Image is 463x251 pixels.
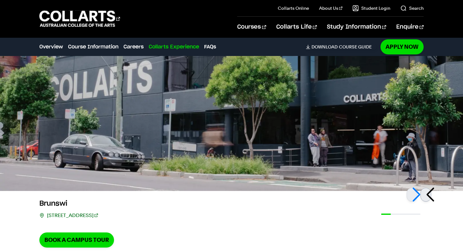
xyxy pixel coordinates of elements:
a: Collarts Online [278,5,309,11]
a: Search [400,5,424,11]
div: Go to homepage [39,10,120,28]
a: Apply Now [380,39,424,54]
a: Study Information [327,17,386,37]
a: Course Information [68,43,118,51]
a: Collarts Life [276,17,317,37]
span: Download [312,44,338,50]
a: Enquire [396,17,424,37]
a: Book a Campus Tour [39,232,114,247]
a: Student Login [352,5,390,11]
a: About Us [319,5,342,11]
a: [STREET_ADDRESS] [47,211,98,220]
h3: Brunswi [39,198,114,209]
a: Courses [237,17,266,37]
a: Overview [39,43,63,51]
a: Careers [123,43,144,51]
a: FAQs [204,43,216,51]
a: Collarts Experience [149,43,199,51]
a: DownloadCourse Guide [306,44,377,50]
